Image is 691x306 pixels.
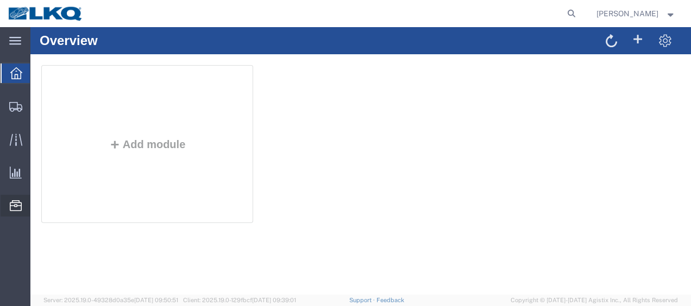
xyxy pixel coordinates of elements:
[183,297,296,303] span: Client: 2025.19.0-129fbcf
[252,297,296,303] span: [DATE] 09:39:01
[511,296,678,305] span: Copyright © [DATE]-[DATE] Agistix Inc., All Rights Reserved
[8,5,84,22] img: logo
[30,27,691,295] iframe: FS Legacy Container
[596,8,658,20] span: Robert Benette
[349,297,376,303] a: Support
[596,7,676,20] button: [PERSON_NAME]
[76,111,159,123] button: Add module
[376,297,404,303] a: Feedback
[134,297,178,303] span: [DATE] 09:50:51
[43,297,178,303] span: Server: 2025.19.0-49328d0a35e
